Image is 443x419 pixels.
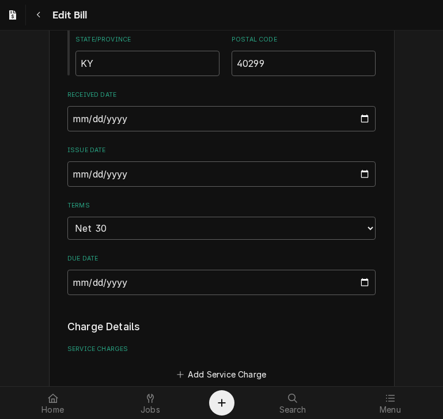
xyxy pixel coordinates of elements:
[67,161,376,187] input: yyyy-mm-dd
[232,35,376,76] div: Postal Code
[67,270,376,295] input: yyyy-mm-dd
[67,345,376,383] div: Service Charges
[67,146,376,155] label: Issue Date
[232,35,376,44] label: Postal Code
[67,345,376,354] label: Service Charges
[245,389,341,417] a: Search
[67,106,376,131] input: yyyy-mm-dd
[67,146,376,187] div: Issue Date
[75,35,219,76] div: State/Province
[279,405,306,414] span: Search
[5,389,101,417] a: Home
[67,90,376,100] label: Received Date
[75,35,219,44] label: State/Province
[175,367,268,383] button: Add Service Charge
[67,254,376,263] label: Due Date
[67,201,376,240] div: Terms
[67,201,376,210] label: Terms
[141,405,160,414] span: Jobs
[380,405,401,414] span: Menu
[209,390,234,416] button: Create Object
[67,90,376,131] div: Received Date
[2,5,23,25] a: Go to Bills
[41,405,64,414] span: Home
[28,5,49,25] button: Navigate back
[67,254,376,295] div: Due Date
[49,7,87,23] span: Edit Bill
[102,389,198,417] a: Jobs
[67,319,376,334] legend: Charge Details
[342,389,438,417] a: Menu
